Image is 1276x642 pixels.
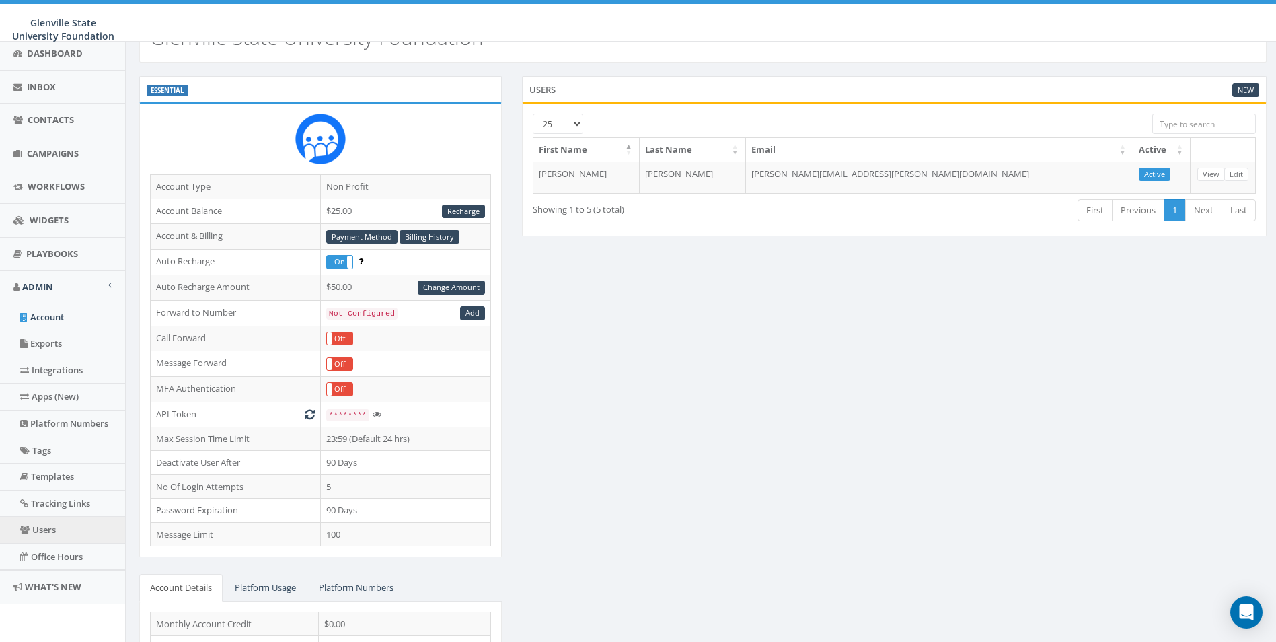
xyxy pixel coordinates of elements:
[326,230,398,244] a: Payment Method
[460,306,485,320] a: Add
[151,474,321,499] td: No Of Login Attempts
[1133,138,1191,162] th: Active: activate to sort column ascending
[151,427,321,451] td: Max Session Time Limit
[151,402,321,427] td: API Token
[327,256,352,269] label: On
[151,522,321,546] td: Message Limit
[320,522,490,546] td: 100
[27,147,79,159] span: Campaigns
[320,175,490,199] td: Non Profit
[1222,199,1256,221] a: Last
[295,114,346,164] img: Rally_Corp_Icon.png
[151,326,321,351] td: Call Forward
[1112,199,1164,221] a: Previous
[139,574,223,602] a: Account Details
[359,255,363,267] span: Enable to prevent campaign failure.
[30,214,69,226] span: Widgets
[418,281,485,295] a: Change Amount
[26,248,78,260] span: Playbooks
[1230,596,1263,629] div: Open Intercom Messenger
[320,451,490,475] td: 90 Days
[746,162,1133,194] td: [PERSON_NAME][EMAIL_ADDRESS][PERSON_NAME][DOMAIN_NAME]
[320,474,490,499] td: 5
[1185,199,1222,221] a: Next
[327,358,352,371] label: Off
[151,175,321,199] td: Account Type
[326,357,353,371] div: OnOff
[533,198,823,216] div: Showing 1 to 5 (5 total)
[25,581,81,593] span: What's New
[320,275,490,300] td: $50.00
[442,205,485,219] a: Recharge
[151,224,321,250] td: Account & Billing
[1232,83,1259,98] a: New
[746,138,1133,162] th: Email: activate to sort column ascending
[151,451,321,475] td: Deactivate User After
[522,76,1267,103] div: Users
[151,377,321,402] td: MFA Authentication
[326,382,353,396] div: OnOff
[1197,168,1225,182] a: View
[22,281,53,293] span: Admin
[147,85,188,97] label: ESSENTIAL
[1164,199,1186,221] a: 1
[27,81,56,93] span: Inbox
[308,574,404,602] a: Platform Numbers
[400,230,459,244] a: Billing History
[640,138,746,162] th: Last Name: activate to sort column ascending
[151,499,321,523] td: Password Expiration
[320,499,490,523] td: 90 Days
[151,300,321,326] td: Forward to Number
[326,308,398,320] code: Not Configured
[151,199,321,224] td: Account Balance
[533,138,640,162] th: First Name: activate to sort column descending
[27,47,83,59] span: Dashboard
[533,162,640,194] td: [PERSON_NAME]
[326,255,353,269] div: OnOff
[305,410,315,419] i: Generate New Token
[320,427,490,451] td: 23:59 (Default 24 hrs)
[224,574,307,602] a: Platform Usage
[28,114,74,126] span: Contacts
[1224,168,1248,182] a: Edit
[151,351,321,377] td: Message Forward
[151,275,321,300] td: Auto Recharge Amount
[1078,199,1113,221] a: First
[1152,114,1256,134] input: Type to search
[28,180,85,192] span: Workflows
[150,26,484,48] h2: Glenville State University Foundation
[326,332,353,346] div: OnOff
[640,162,746,194] td: [PERSON_NAME]
[151,612,319,636] td: Monthly Account Credit
[327,332,352,345] label: Off
[327,383,352,396] label: Off
[320,199,490,224] td: $25.00
[12,16,114,42] span: Glenville State University Foundation
[151,250,321,275] td: Auto Recharge
[1139,168,1170,182] a: Active
[319,612,491,636] td: $0.00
